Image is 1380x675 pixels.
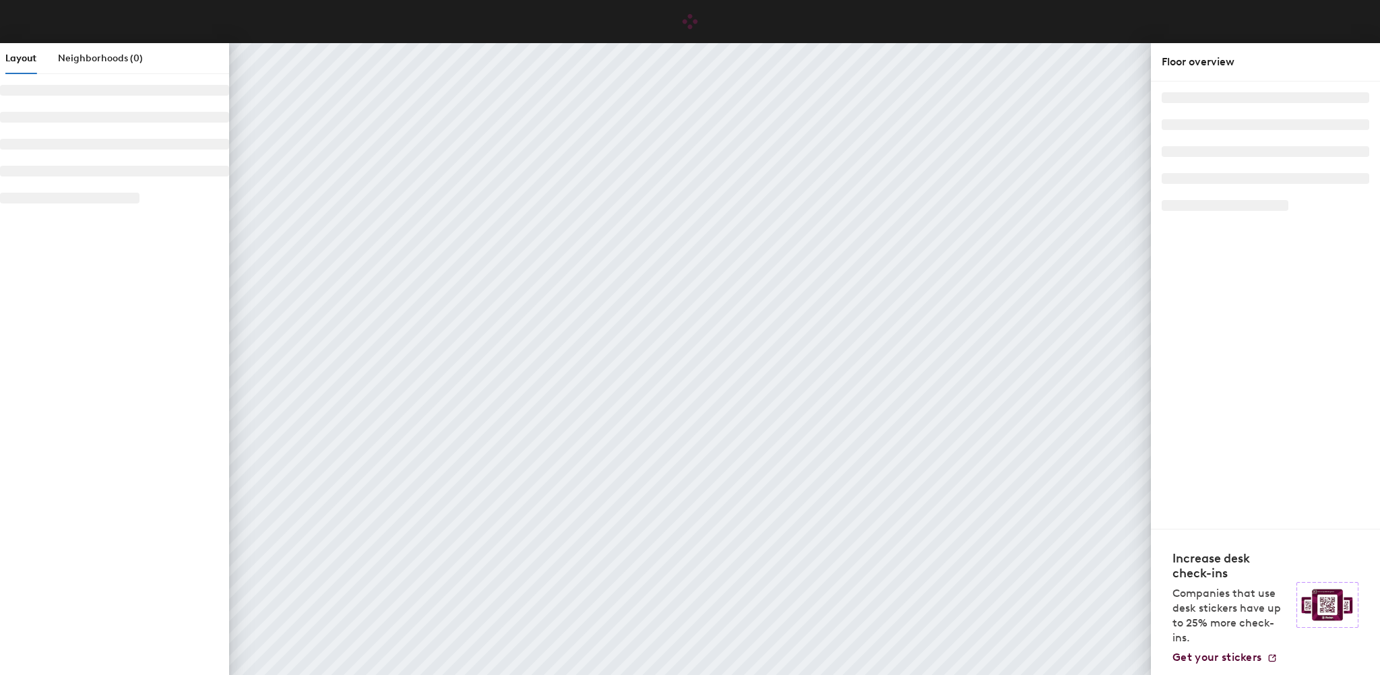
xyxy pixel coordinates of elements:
[1172,586,1288,645] p: Companies that use desk stickers have up to 25% more check-ins.
[1172,651,1278,664] a: Get your stickers
[1172,551,1288,581] h4: Increase desk check-ins
[5,53,36,64] span: Layout
[58,53,143,64] span: Neighborhoods (0)
[1172,651,1261,664] span: Get your stickers
[1162,54,1369,70] div: Floor overview
[1296,582,1358,628] img: Sticker logo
